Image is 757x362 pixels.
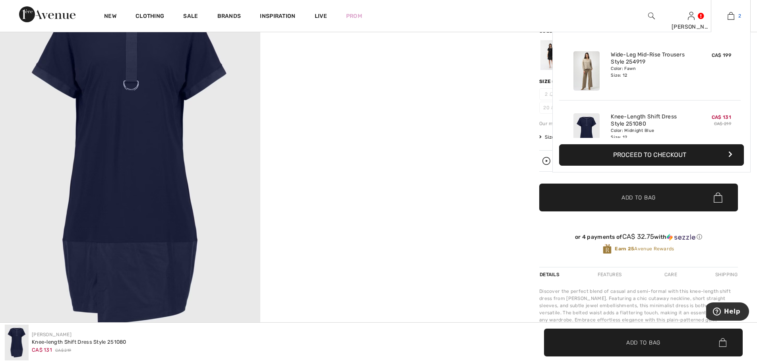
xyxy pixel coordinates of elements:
[688,11,695,21] img: My Info
[611,66,689,78] div: Color: Fawn Size: 12
[315,12,327,20] a: Live
[714,192,722,203] img: Bag.svg
[711,11,750,21] a: 2
[667,234,695,241] img: Sezzle
[104,13,116,21] a: New
[714,121,731,126] s: CA$ 219
[346,12,362,20] a: Prom
[19,6,76,22] img: 1ère Avenue
[706,302,749,322] iframe: Opens a widget where you can find more information
[712,52,731,58] span: CA$ 199
[136,13,164,21] a: Clothing
[539,120,738,127] div: Our model is 5'9"/175 cm and wears a size 6.
[32,338,126,346] div: Knee-length Shift Dress Style 251080
[559,144,744,166] button: Proceed to Checkout
[719,338,726,347] img: Bag.svg
[603,244,612,254] img: Avenue Rewards
[688,12,695,19] a: Sign In
[5,325,29,360] img: Knee-Length Shift Dress Style 251080
[539,88,559,100] span: 2
[539,267,561,282] div: Details
[550,92,554,96] img: ring-m.svg
[615,246,634,252] strong: Earn 25
[539,184,738,211] button: Add to Bag
[738,12,741,19] span: 2
[611,113,689,128] a: Knee-Length Shift Dress Style 251080
[539,134,569,141] span: Size Guide
[551,106,555,110] img: ring-m.svg
[217,13,241,21] a: Brands
[622,232,654,240] span: CA$ 32.75
[539,78,672,85] div: Size ([GEOGRAPHIC_DATA]/[GEOGRAPHIC_DATA]):
[544,329,743,356] button: Add to Bag
[626,338,660,347] span: Add to Bag
[539,102,559,114] span: 20
[621,194,656,202] span: Add to Bag
[573,51,600,91] img: Wide-Leg Mid-Rise Trousers Style 254919
[591,267,628,282] div: Features
[542,157,550,165] img: Watch the replay
[672,23,711,31] div: [PERSON_NAME]
[539,233,738,241] div: or 4 payments of with
[658,267,684,282] div: Care
[539,288,738,323] div: Discover the perfect blend of casual and semi-formal with this knee-length shift dress from [PERS...
[32,347,52,353] span: CA$ 131
[573,113,600,153] img: Knee-Length Shift Dress Style 251080
[713,267,738,282] div: Shipping
[183,13,198,21] a: Sale
[615,245,674,252] span: Avenue Rewards
[611,51,689,66] a: Wide-Leg Mid-Rise Trousers Style 254919
[728,11,734,21] img: My Bag
[712,114,731,120] span: CA$ 131
[540,40,561,70] div: Black
[260,13,295,21] span: Inspiration
[611,128,689,140] div: Color: Midnight Blue Size: 12
[32,332,72,337] a: [PERSON_NAME]
[648,11,655,21] img: search the website
[55,348,71,354] span: CA$ 219
[539,233,738,244] div: or 4 payments ofCA$ 32.75withSezzle Click to learn more about Sezzle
